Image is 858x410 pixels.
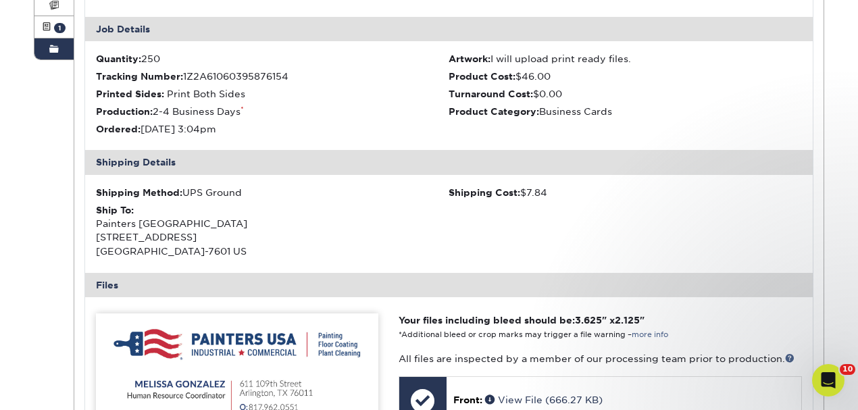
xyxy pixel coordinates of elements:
[14,179,256,229] div: Profile image for JennyLet us know if we can assist further. Have a wonderful day.[PERSON_NAME]•4...
[27,27,118,47] img: logo
[96,106,153,117] strong: Production:
[196,22,223,49] img: Profile image for Avery
[96,53,141,64] strong: Quantity:
[96,52,449,66] li: 250
[399,352,802,365] p: All files are inspected by a member of our processing team prior to production.
[112,319,159,329] span: Messages
[28,170,243,184] div: Recent message
[485,394,603,405] a: View File (666.27 KB)
[96,203,449,259] div: Painters [GEOGRAPHIC_DATA] [STREET_ADDRESS] [GEOGRAPHIC_DATA]-7601 US
[96,105,449,118] li: 2-4 Business Days
[96,71,183,82] strong: Tracking Number:
[85,17,813,41] div: Job Details
[449,186,802,199] div: $7.84
[399,315,645,326] strong: Your files including bleed should be: " x "
[232,22,257,46] div: Close
[449,106,539,117] strong: Product Category:
[449,70,802,83] li: $46.00
[449,87,802,101] li: $0.00
[180,286,270,340] button: Help
[27,119,243,142] p: How can we help?
[96,205,134,215] strong: Ship To:
[60,191,338,202] span: Let us know if we can assist further. Have a wonderful day.
[96,186,449,199] div: UPS Ground
[449,105,802,118] li: Business Cards
[449,187,520,198] strong: Shipping Cost:
[632,330,668,339] a: more info
[214,319,236,329] span: Help
[399,330,668,339] small: *Additional bleed or crop marks may trigger a file warning –
[28,190,55,217] img: Profile image for Jenny
[28,262,226,276] div: We typically reply in a few minutes
[28,248,226,262] div: Send us a message
[96,124,141,134] strong: Ordered:
[60,204,138,218] div: [PERSON_NAME]
[96,88,164,99] strong: Printed Sides:
[449,71,515,82] strong: Product Cost:
[449,53,490,64] strong: Artwork:
[453,394,482,405] span: Front:
[141,204,180,218] div: • 4h ago
[85,150,813,174] div: Shipping Details
[34,16,74,38] a: 1
[96,187,182,198] strong: Shipping Method:
[449,88,533,99] strong: Turnaround Cost:
[54,23,66,33] span: 1
[30,319,60,329] span: Home
[85,273,813,297] div: Files
[145,22,172,49] img: Profile image for Irene
[14,159,257,230] div: Recent messageProfile image for JennyLet us know if we can assist further. Have a wonderful day.[...
[27,96,243,119] p: Hi [PERSON_NAME]
[96,122,449,136] li: [DATE] 3:04pm
[449,52,802,66] li: I will upload print ready files.
[812,364,844,396] iframe: Intercom live chat
[615,315,640,326] span: 2.125
[170,22,197,49] img: Profile image for Jenny
[183,71,288,82] span: 1Z2A61060395876154
[14,236,257,288] div: Send us a messageWe typically reply in a few minutes
[90,286,180,340] button: Messages
[840,364,855,375] span: 10
[167,88,245,99] span: Print Both Sides
[575,315,602,326] span: 3.625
